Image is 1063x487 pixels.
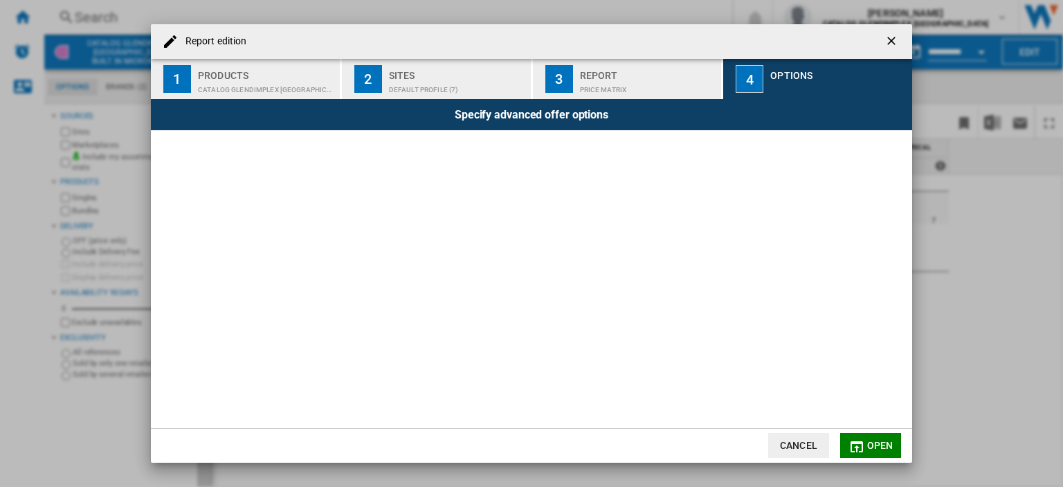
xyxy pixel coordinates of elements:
div: 2 [354,65,382,93]
div: 1 [163,65,191,93]
ng-md-icon: getI18NText('BUTTONS.CLOSE_DIALOG') [884,34,901,51]
button: Open [840,433,901,458]
div: Default profile (7) [389,79,525,94]
div: 3 [545,65,573,93]
button: getI18NText('BUTTONS.CLOSE_DIALOG') [879,28,907,55]
span: Open [867,440,893,451]
button: 2 Sites Default profile (7) [342,59,532,99]
md-dialog: Report edition ... [151,24,912,463]
div: Products [198,64,334,79]
div: Report [580,64,716,79]
div: Sites [389,64,525,79]
div: CATALOG GLENDIMPLEX [GEOGRAPHIC_DATA]:Built in microwave [198,79,334,94]
div: Specify advanced offer options [151,99,912,130]
div: Price Matrix [580,79,716,94]
div: 4 [736,65,763,93]
button: Cancel [768,433,829,458]
h4: Report edition [179,35,246,48]
button: 3 Report Price Matrix [533,59,723,99]
div: Options [770,64,907,79]
button: 4 Options [723,59,912,99]
button: 1 Products CATALOG GLENDIMPLEX [GEOGRAPHIC_DATA]:Built in microwave [151,59,341,99]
